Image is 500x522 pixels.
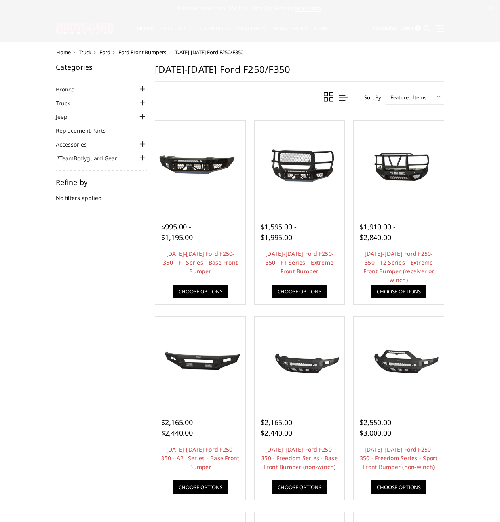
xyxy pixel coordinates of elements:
span: $2,165.00 - $2,440.00 [260,417,297,438]
a: 2023-2025 Ford F250-350 - FT Series - Base Front Bumper [157,123,243,209]
a: 2023-2025 Ford F250-350 - Freedom Series - Sport Front Bumper (non-winch) Multiple lighting options [356,319,442,405]
a: [DATE]-[DATE] Ford F250-350 - A2L Series - Base Front Bumper [161,446,239,471]
a: Choose Options [371,285,426,298]
span: [DATE]-[DATE] Ford F250/F350 [174,49,243,56]
a: 2023-2025 Ford F250-350 - A2L Series - Base Front Bumper [157,319,243,405]
a: More Info [295,4,321,12]
a: Choose Options [272,480,327,494]
a: Jeep [56,112,77,121]
a: 2023-2025 Ford F250-350 - FT Series - Extreme Front Bumper 2023-2025 Ford F250-350 - FT Series - ... [257,123,343,209]
a: shop all [160,26,192,41]
h5: Refine by [56,179,147,186]
a: Bronco [56,85,84,93]
img: 2023-2025 Ford F250-350 - A2L Series - Base Front Bumper [157,342,243,381]
a: Dealers [236,26,266,41]
a: Cart 0 [400,18,421,39]
a: Support [199,26,230,41]
div: No filters applied [56,179,147,210]
a: #TeamBodyguard Gear [56,154,127,162]
span: $2,550.00 - $3,000.00 [359,417,395,438]
a: Choose Options [173,480,228,494]
img: 2023-2025 Ford F250-350 - FT Series - Base Front Bumper [157,146,243,186]
a: Choose Options [173,285,228,298]
h1: [DATE]-[DATE] Ford F250/F350 [155,63,444,82]
a: [DATE]-[DATE] Ford F250-350 - Freedom Series - Base Front Bumper (non-winch) [261,446,338,471]
label: Sort By: [360,91,382,103]
a: News [314,26,330,41]
a: Ford Front Bumpers [118,49,166,56]
a: 2023-2025 Ford F250-350 - Freedom Series - Base Front Bumper (non-winch) 2023-2025 Ford F250-350 ... [257,319,343,405]
span: Cart [400,25,414,32]
span: 0 [415,25,421,31]
a: Ford [99,49,110,56]
img: 2023-2025 Ford F250-350 - Freedom Series - Sport Front Bumper (non-winch) [356,341,442,382]
span: Account [372,25,397,32]
span: $1,595.00 - $1,995.00 [260,222,297,242]
a: 2023-2025 Ford F250-350 - T2 Series - Extreme Front Bumper (receiver or winch) 2023-2025 Ford F25... [356,123,442,209]
img: 2023-2025 Ford F250-350 - T2 Series - Extreme Front Bumper (receiver or winch) [356,142,442,190]
a: Truck [79,49,91,56]
img: BODYGUARD BUMPERS [56,23,114,34]
a: Account [372,18,397,39]
a: Home [56,49,71,56]
a: Choose Options [371,480,426,494]
img: 2023-2025 Ford F250-350 - Freedom Series - Base Front Bumper (non-winch) [257,341,343,382]
a: Choose Options [272,285,327,298]
a: Replacement Parts [56,126,116,135]
a: Home [137,26,154,41]
a: [DATE]-[DATE] Ford F250-350 - FT Series - Extreme Front Bumper [265,250,334,275]
a: Accessories [56,140,97,149]
h5: Categories [56,63,147,70]
span: $1,910.00 - $2,840.00 [359,222,395,242]
a: Truck [56,99,80,107]
span: $2,165.00 - $2,440.00 [161,417,197,438]
a: SEMA Show [273,26,307,41]
span: $995.00 - $1,195.00 [161,222,193,242]
a: [DATE]-[DATE] Ford F250-350 - Freedom Series - Sport Front Bumper (non-winch) [360,446,438,471]
a: [DATE]-[DATE] Ford F250-350 - FT Series - Base Front Bumper [163,250,238,275]
img: 2023-2025 Ford F250-350 - FT Series - Extreme Front Bumper [257,146,343,186]
a: [DATE]-[DATE] Ford F250-350 - T2 Series - Extreme Front Bumper (receiver or winch) [363,250,434,284]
